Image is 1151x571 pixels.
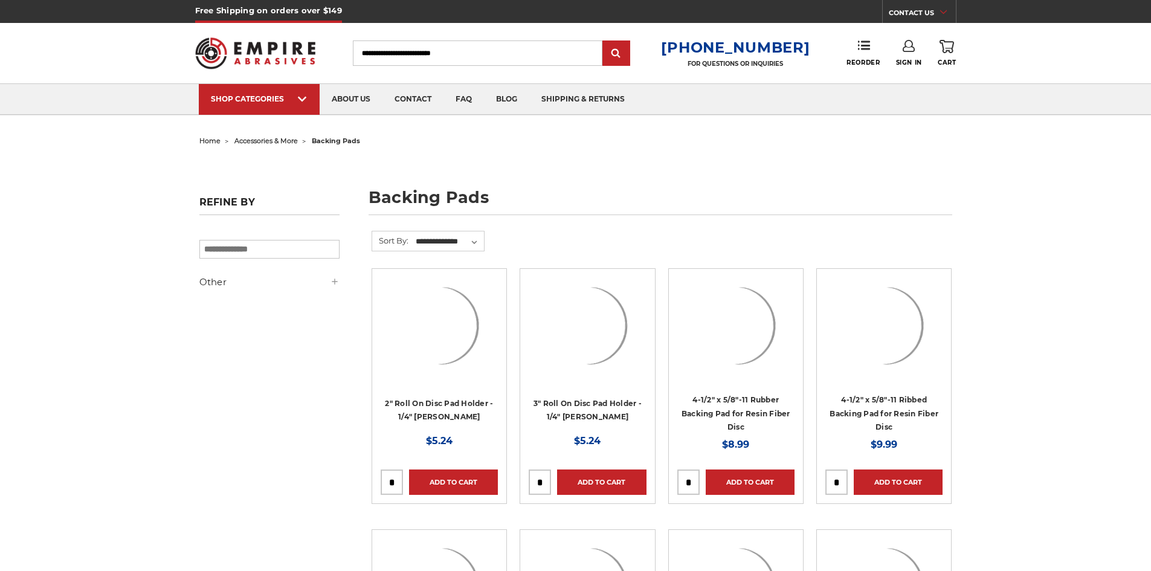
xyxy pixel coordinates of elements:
[889,6,956,23] a: CONTACT US
[369,189,952,215] h1: backing pads
[529,84,637,115] a: shipping & returns
[312,137,360,145] span: backing pads
[938,40,956,66] a: Cart
[677,277,795,432] a: 4-1/2" Resin Fiber Disc Backing Pad Flexible Rubber
[722,439,749,450] span: $8.99
[211,94,308,103] div: SHOP CATEGORIES
[414,233,484,251] select: Sort By:
[199,196,340,215] h5: Refine by
[320,84,382,115] a: about us
[381,277,498,432] a: 2" Roll On Disc Pad Holder - 1/4" Shank
[443,84,484,115] a: faq
[381,277,498,374] img: 2" Roll On Disc Pad Holder - 1/4" Shank
[234,137,298,145] a: accessories & more
[825,277,943,432] a: 4.5 inch ribbed thermo plastic resin fiber disc backing pad
[846,59,880,66] span: Reorder
[529,277,646,432] a: 3" Roll On Disc Pad Holder - 1/4" Shank
[854,469,943,495] a: Add to Cart
[199,137,221,145] a: home
[661,39,810,56] a: [PHONE_NUMBER]
[706,469,795,495] a: Add to Cart
[677,277,795,374] img: 4-1/2" Resin Fiber Disc Backing Pad Flexible Rubber
[409,469,498,495] a: Add to Cart
[825,277,943,374] img: 4.5 inch ribbed thermo plastic resin fiber disc backing pad
[661,60,810,68] p: FOR QUESTIONS OR INQUIRIES
[195,30,316,77] img: Empire Abrasives
[199,275,340,289] h5: Other
[529,277,646,374] img: 3" Roll On Disc Pad Holder - 1/4" Shank
[484,84,529,115] a: blog
[871,439,897,450] span: $9.99
[938,59,956,66] span: Cart
[574,435,601,447] span: $5.24
[426,435,453,447] span: $5.24
[382,84,443,115] a: contact
[896,59,922,66] span: Sign In
[372,231,408,250] label: Sort By:
[846,40,880,66] a: Reorder
[557,469,646,495] a: Add to Cart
